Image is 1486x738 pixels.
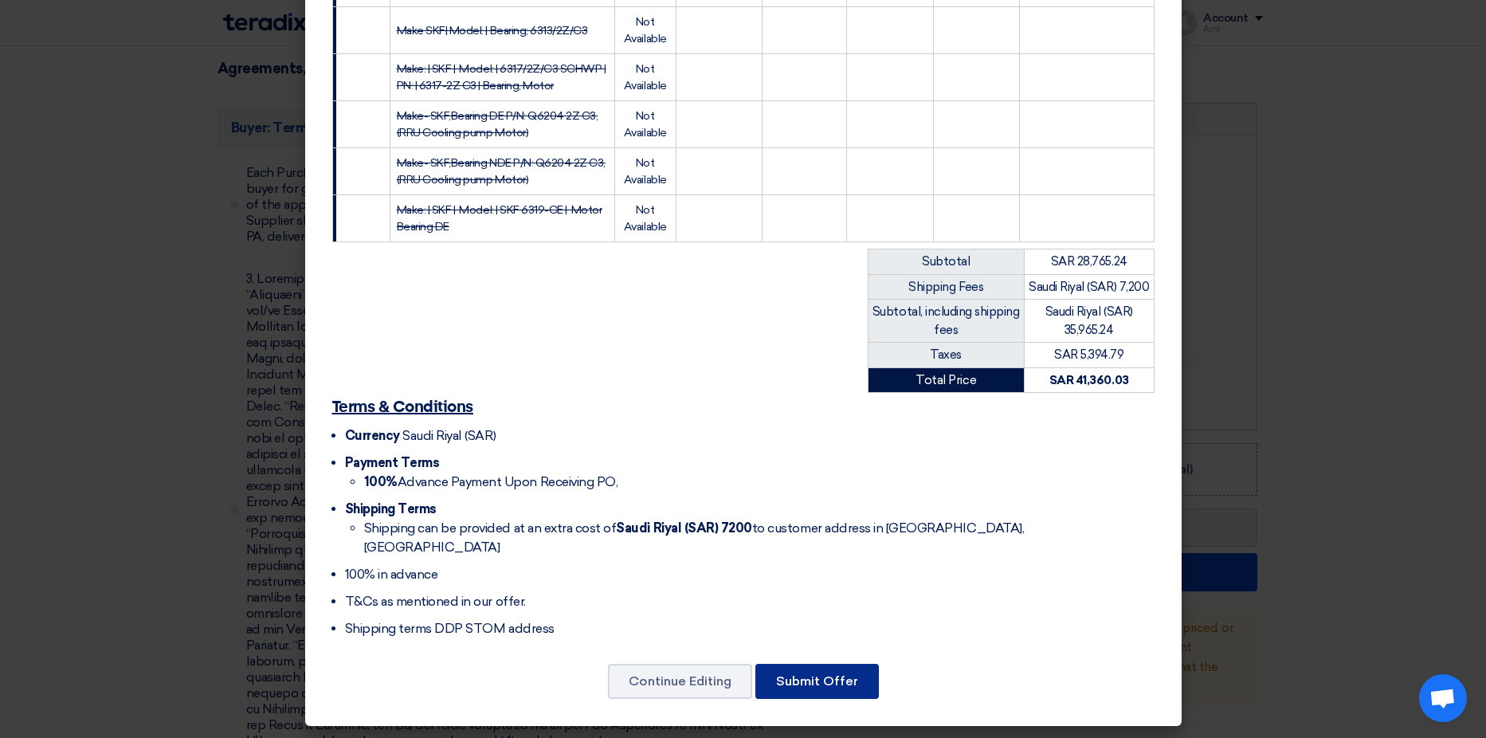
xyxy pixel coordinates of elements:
span: Payment Terms [345,455,440,470]
span: Currency [345,428,400,443]
strike: Make: | SKF | Model: | SKF 6319-CE | Motor Bearing DE [397,203,602,234]
span: Not Available [624,62,667,92]
span: Saudi Riyal (SAR) 35,965.24 [1045,304,1133,337]
span: SAR 5,394.79 [1054,347,1123,362]
li: 100% in advance [345,565,1155,584]
td: Shipping Fees [868,274,1024,300]
span: Not Available [624,15,667,45]
button: Continue Editing [608,664,752,699]
span: Saudi Riyal (SAR) [402,428,496,443]
strike: Make- SKF,Bearing DE P/N: Q6204 2Z C3, (RRU Cooling pump Motor) [397,109,598,139]
div: Open chat [1419,674,1467,722]
span: Advance Payment Upon Receiving PO, [364,474,618,489]
li: Shipping terms DDP STOM address [345,619,1155,638]
td: Subtotal, including shipping fees [868,300,1024,343]
td: Taxes [868,343,1024,368]
li: Shipping can be provided at an extra cost of to customer address in [GEOGRAPHIC_DATA], [GEOGRAPHI... [364,519,1155,557]
td: Total Price [868,367,1024,393]
strong: 100% [364,474,398,489]
td: Subtotal [868,249,1024,275]
strike: Make- SKF,Bearing NDE P/N: Q6204 2Z C3, (RRU Cooling pump Motor) [397,156,606,186]
span: Saudi Riyal (SAR) 7,200 [1029,280,1149,294]
span: Not Available [624,109,667,139]
strike: Make SKF| Model: | Bearing; 6313/2Z/C3 [397,24,588,37]
span: Shipping Terms [345,501,437,516]
u: Terms & Conditions [332,399,473,415]
td: SAR 28,765.24 [1024,249,1154,275]
span: Not Available [624,203,667,234]
strong: SAR 41,360.03 [1049,373,1129,387]
span: Not Available [624,156,667,186]
strong: Saudi Riyal (SAR) 7200 [616,520,751,536]
button: Submit Offer [755,664,879,699]
li: T&Cs as mentioned in our offer. [345,592,1155,611]
strike: Make: | SKF | Model: | 6317/2Z/C3 SCHWP | PN: | 6317-2Z C3 | Bearing, Motor [397,62,606,92]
